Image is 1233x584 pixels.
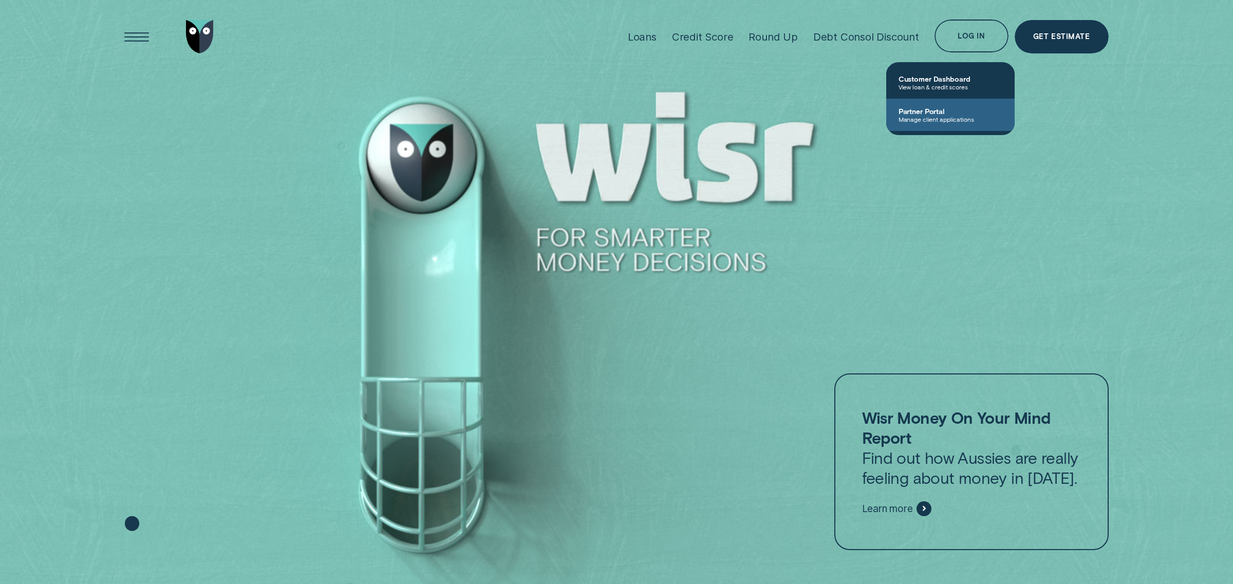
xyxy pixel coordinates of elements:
[672,30,734,43] div: Credit Score
[862,407,1081,487] p: Find out how Aussies are really feeling about money in [DATE].
[862,408,1051,447] strong: Wisr Money On Your Mind Report
[813,30,919,43] div: Debt Consol Discount
[899,107,1002,116] span: Partner Portal
[749,30,797,43] div: Round Up
[834,373,1109,550] a: Wisr Money On Your Mind ReportFind out how Aussies are really feeling about money in [DATE].Learn...
[886,66,1015,99] a: Customer DashboardView loan & credit scores
[186,20,214,53] img: Wisr
[628,30,657,43] div: Loans
[899,83,1002,90] span: View loan & credit scores
[899,74,1002,83] span: Customer Dashboard
[899,116,1002,123] span: Manage client applications
[1015,20,1109,53] a: Get Estimate
[120,20,154,53] button: Open Menu
[935,20,1008,53] button: Log in
[862,502,913,515] span: Learn more
[886,99,1015,131] a: Partner PortalManage client applications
